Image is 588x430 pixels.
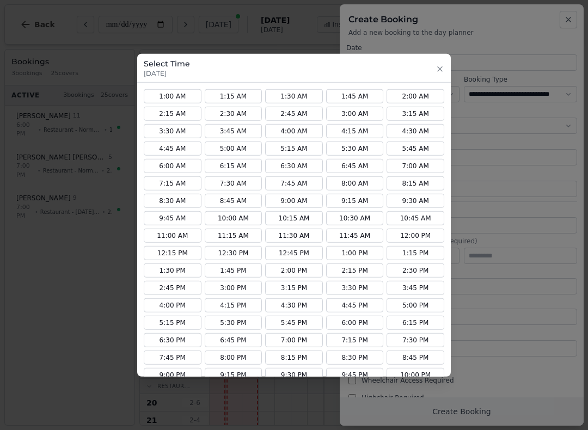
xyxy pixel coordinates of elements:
button: 4:15 PM [205,298,262,312]
button: 5:15 AM [265,142,323,156]
button: 5:30 PM [205,316,262,330]
button: 5:00 PM [387,298,444,312]
button: 7:45 AM [265,176,323,191]
button: 2:45 PM [144,281,201,295]
button: 1:15 PM [387,246,444,260]
button: 1:45 AM [326,89,384,103]
button: 3:45 PM [387,281,444,295]
button: 12:15 PM [144,246,201,260]
button: 6:15 PM [387,316,444,330]
button: 11:00 AM [144,229,201,243]
button: 8:15 PM [265,351,323,365]
button: 4:45 PM [326,298,384,312]
button: 4:15 AM [326,124,384,138]
button: 2:45 AM [265,107,323,121]
button: 7:30 PM [387,333,444,347]
button: 10:00 PM [387,368,444,382]
button: 5:45 PM [265,316,323,330]
button: 6:00 AM [144,159,201,173]
button: 7:15 AM [144,176,201,191]
button: 2:15 AM [144,107,201,121]
button: 1:00 PM [326,246,384,260]
p: [DATE] [144,69,190,78]
button: 5:00 AM [205,142,262,156]
button: 2:00 PM [265,263,323,278]
button: 8:15 AM [387,176,444,191]
button: 6:30 PM [144,333,201,347]
button: 11:15 AM [205,229,262,243]
button: 3:45 AM [205,124,262,138]
button: 7:00 PM [265,333,323,347]
button: 9:30 PM [265,368,323,382]
button: 3:15 AM [387,107,444,121]
button: 1:15 AM [205,89,262,103]
button: 7:45 PM [144,351,201,365]
button: 4:00 AM [265,124,323,138]
button: 7:15 PM [326,333,384,347]
button: 10:45 AM [387,211,444,225]
button: 5:15 PM [144,316,201,330]
button: 9:30 AM [387,194,444,208]
button: 4:00 PM [144,298,201,312]
button: 3:30 AM [144,124,201,138]
button: 2:30 PM [387,263,444,278]
button: 6:15 AM [205,159,262,173]
button: 12:00 PM [387,229,444,243]
button: 2:00 AM [387,89,444,103]
button: 4:30 AM [387,124,444,138]
button: 9:45 PM [326,368,384,382]
button: 7:00 AM [387,159,444,173]
button: 8:00 PM [205,351,262,365]
button: 9:00 AM [265,194,323,208]
button: 1:30 PM [144,263,201,278]
button: 8:00 AM [326,176,384,191]
button: 1:00 AM [144,89,201,103]
button: 2:30 AM [205,107,262,121]
button: 11:30 AM [265,229,323,243]
button: 9:15 PM [205,368,262,382]
button: 3:00 PM [205,281,262,295]
button: 3:00 AM [326,107,384,121]
button: 3:15 PM [265,281,323,295]
button: 6:00 PM [326,316,384,330]
button: 8:30 AM [144,194,201,208]
button: 2:15 PM [326,263,384,278]
button: 9:15 AM [326,194,384,208]
button: 8:45 PM [387,351,444,365]
button: 6:30 AM [265,159,323,173]
button: 6:45 PM [205,333,262,347]
h3: Select Time [144,58,190,69]
button: 6:45 AM [326,159,384,173]
button: 8:45 AM [205,194,262,208]
button: 5:30 AM [326,142,384,156]
button: 12:30 PM [205,246,262,260]
button: 7:30 AM [205,176,262,191]
button: 10:30 AM [326,211,384,225]
button: 4:45 AM [144,142,201,156]
button: 11:45 AM [326,229,384,243]
button: 1:45 PM [205,263,262,278]
button: 9:45 AM [144,211,201,225]
button: 10:15 AM [265,211,323,225]
button: 8:30 PM [326,351,384,365]
button: 9:00 PM [144,368,201,382]
button: 5:45 AM [387,142,444,156]
button: 12:45 PM [265,246,323,260]
button: 3:30 PM [326,281,384,295]
button: 4:30 PM [265,298,323,312]
button: 10:00 AM [205,211,262,225]
button: 1:30 AM [265,89,323,103]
